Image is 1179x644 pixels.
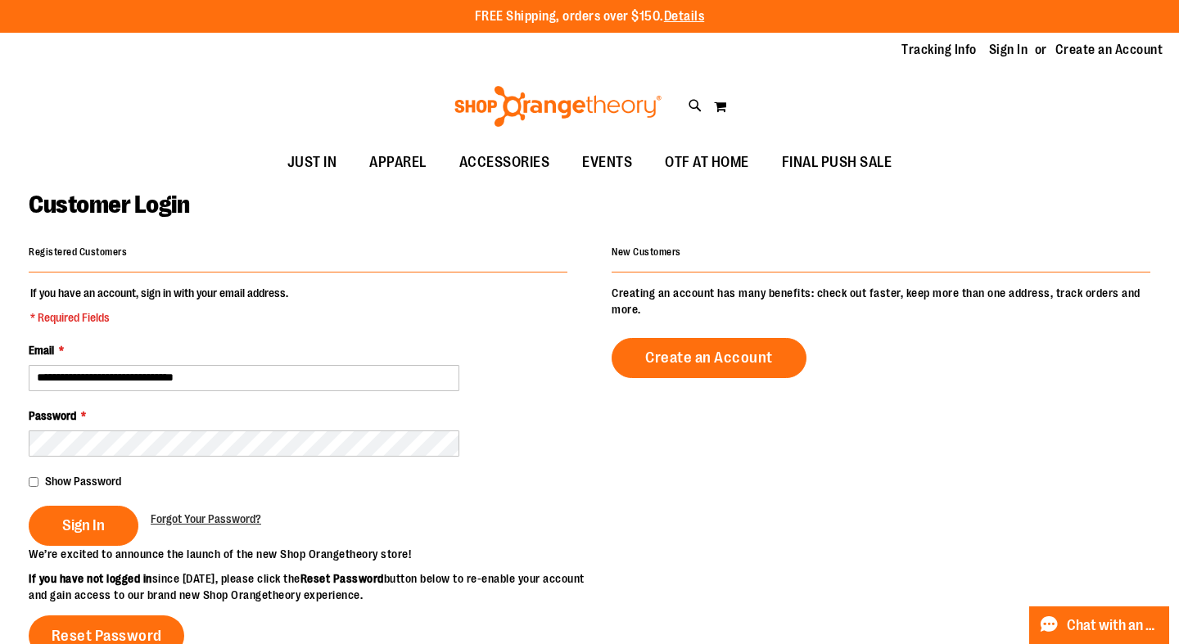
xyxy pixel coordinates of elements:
[29,409,76,422] span: Password
[151,511,261,527] a: Forgot Your Password?
[612,246,681,258] strong: New Customers
[612,338,806,378] a: Create an Account
[29,191,189,218] span: Customer Login
[29,572,152,585] strong: If you have not logged in
[459,144,550,181] span: ACCESSORIES
[30,309,288,326] span: * Required Fields
[582,144,632,181] span: EVENTS
[1029,606,1170,644] button: Chat with an Expert
[45,475,121,488] span: Show Password
[782,144,892,181] span: FINAL PUSH SALE
[151,512,261,525] span: Forgot Your Password?
[989,41,1028,59] a: Sign In
[1067,618,1159,633] span: Chat with an Expert
[29,344,54,357] span: Email
[29,285,290,326] legend: If you have an account, sign in with your email address.
[29,506,138,546] button: Sign In
[664,9,705,24] a: Details
[901,41,977,59] a: Tracking Info
[1055,41,1163,59] a: Create an Account
[665,144,749,181] span: OTF AT HOME
[475,7,705,26] p: FREE Shipping, orders over $150.
[452,86,664,127] img: Shop Orangetheory
[287,144,337,181] span: JUST IN
[612,285,1150,317] p: Creating an account has many benefits: check out faster, keep more than one address, track orders...
[300,572,384,585] strong: Reset Password
[29,570,589,603] p: since [DATE], please click the button below to re-enable your account and gain access to our bran...
[645,349,773,367] span: Create an Account
[29,546,589,562] p: We’re excited to announce the launch of the new Shop Orangetheory store!
[29,246,127,258] strong: Registered Customers
[369,144,427,181] span: APPAREL
[62,516,105,534] span: Sign In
